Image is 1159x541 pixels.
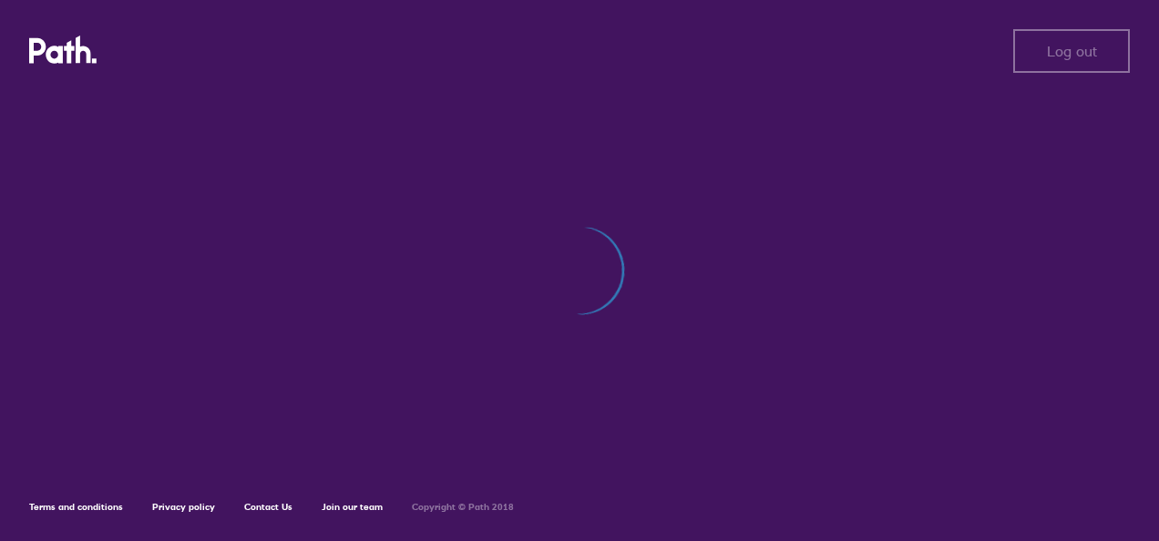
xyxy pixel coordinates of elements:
button: Log out [1013,29,1130,73]
span: Log out [1047,43,1097,59]
a: Join our team [322,501,383,513]
a: Terms and conditions [29,501,123,513]
h6: Copyright © Path 2018 [412,502,514,513]
a: Privacy policy [152,501,215,513]
a: Contact Us [244,501,292,513]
